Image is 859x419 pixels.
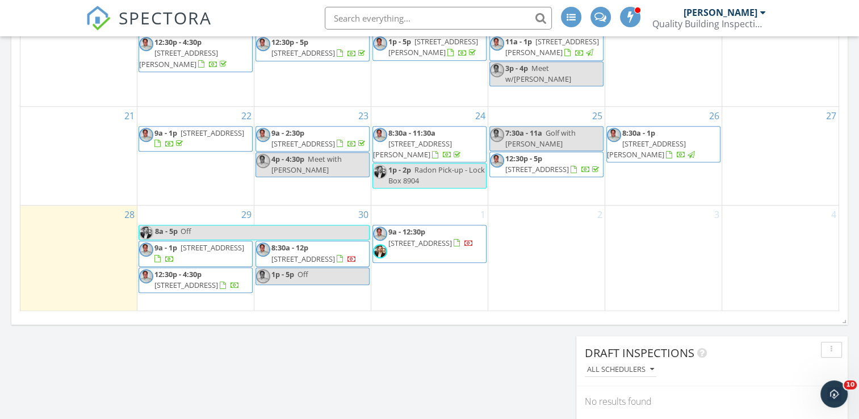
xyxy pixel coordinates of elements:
[271,242,357,263] a: 8:30a - 12p [STREET_ADDRESS]
[606,126,720,163] a: 8:30a - 1p [STREET_ADDRESS][PERSON_NAME]
[576,386,848,417] div: No results found
[254,106,371,206] td: Go to September 23, 2025
[388,36,411,47] span: 1p - 5p
[255,241,370,266] a: 8:30a - 12p [STREET_ADDRESS]
[254,206,371,311] td: Go to September 30, 2025
[271,139,335,149] span: [STREET_ADDRESS]
[605,106,722,206] td: Go to September 26, 2025
[505,153,601,174] a: 12:30p - 5p [STREET_ADDRESS]
[388,227,425,237] span: 9a - 12:30p
[297,269,308,279] span: Off
[372,126,487,163] a: 8:30a - 11:30a [STREET_ADDRESS][PERSON_NAME]
[829,206,839,224] a: Go to October 4, 2025
[122,107,137,125] a: Go to September 21, 2025
[181,242,244,253] span: [STREET_ADDRESS]
[139,48,218,69] span: [STREET_ADDRESS][PERSON_NAME]
[356,107,371,125] a: Go to September 23, 2025
[139,37,229,69] a: 12:30p - 4:30p [STREET_ADDRESS][PERSON_NAME]
[239,107,254,125] a: Go to September 22, 2025
[154,37,202,47] span: 12:30p - 4:30p
[20,206,137,311] td: Go to September 28, 2025
[256,128,270,142] img: head_shot.jpg
[271,128,367,149] a: 9a - 2:30p [STREET_ADDRESS]
[181,128,244,138] span: [STREET_ADDRESS]
[490,128,504,142] img: head_shot.jpg
[239,206,254,224] a: Go to September 29, 2025
[488,206,605,311] td: Go to October 2, 2025
[271,37,308,47] span: 12:30p - 5p
[86,6,111,31] img: The Best Home Inspection Software - Spectora
[139,225,153,240] img: img_6551.jpg
[388,165,411,175] span: 1p - 2p
[489,152,604,177] a: 12:30p - 5p [STREET_ADDRESS]
[181,226,191,236] span: Off
[505,63,528,73] span: 3p - 4p
[712,206,722,224] a: Go to October 3, 2025
[271,128,304,138] span: 9a - 2:30p
[154,269,240,290] a: 12:30p - 4:30p [STREET_ADDRESS]
[154,225,178,240] span: 8a - 5p
[473,107,488,125] a: Go to September 24, 2025
[490,63,504,77] img: head_shot.jpg
[607,139,686,160] span: [STREET_ADDRESS][PERSON_NAME]
[271,154,342,175] span: Meet with [PERSON_NAME]
[388,165,485,186] span: Radon Pick-up - Lock Box 8904
[722,206,839,311] td: Go to October 4, 2025
[373,165,387,179] img: img_6551.jpg
[139,242,153,257] img: head_shot.jpg
[271,254,335,264] span: [STREET_ADDRESS]
[372,35,487,60] a: 1p - 5p [STREET_ADDRESS][PERSON_NAME]
[505,36,532,47] span: 11a - 1p
[820,380,848,408] iframe: Intercom live chat
[139,126,253,152] a: 9a - 1p [STREET_ADDRESS]
[490,36,504,51] img: head_shot.jpg
[388,238,452,248] span: [STREET_ADDRESS]
[587,366,654,374] div: All schedulers
[707,107,722,125] a: Go to September 26, 2025
[388,36,478,57] a: 1p - 5p [STREET_ADDRESS][PERSON_NAME]
[478,206,488,224] a: Go to October 1, 2025
[256,37,270,51] img: head_shot.jpg
[388,36,478,57] span: [STREET_ADDRESS][PERSON_NAME]
[271,37,367,58] a: 12:30p - 5p [STREET_ADDRESS]
[595,206,605,224] a: Go to October 2, 2025
[844,380,857,389] span: 10
[139,35,253,72] a: 12:30p - 4:30p [STREET_ADDRESS][PERSON_NAME]
[154,242,177,253] span: 9a - 1p
[371,106,488,206] td: Go to September 24, 2025
[505,128,542,138] span: 7:30a - 11a
[137,106,254,206] td: Go to September 22, 2025
[86,15,212,39] a: SPECTORA
[824,107,839,125] a: Go to September 27, 2025
[373,139,452,160] span: [STREET_ADDRESS][PERSON_NAME]
[373,36,387,51] img: head_shot.jpg
[684,7,757,18] div: [PERSON_NAME]
[154,280,218,290] span: [STREET_ADDRESS]
[122,206,137,224] a: Go to September 28, 2025
[373,128,387,142] img: head_shot.jpg
[607,128,621,142] img: head_shot.jpg
[652,18,766,30] div: Quality Building Inspections
[722,106,839,206] td: Go to September 27, 2025
[356,206,371,224] a: Go to September 30, 2025
[256,269,270,283] img: head_shot.jpg
[372,225,487,262] a: 9a - 12:30p [STREET_ADDRESS]
[505,164,569,174] span: [STREET_ADDRESS]
[255,35,370,61] a: 12:30p - 5p [STREET_ADDRESS]
[139,128,153,142] img: head_shot.jpg
[139,269,153,283] img: head_shot.jpg
[271,48,335,58] span: [STREET_ADDRESS]
[489,35,604,60] a: 11a - 1p [STREET_ADDRESS][PERSON_NAME]
[373,227,387,241] img: head_shot.jpg
[154,242,244,263] a: 9a - 1p [STREET_ADDRESS]
[20,106,137,206] td: Go to September 21, 2025
[373,244,387,258] img: img_6551.jpg
[505,36,599,57] a: 11a - 1p [STREET_ADDRESS][PERSON_NAME]
[505,128,576,149] span: Golf with [PERSON_NAME]
[139,37,153,51] img: head_shot.jpg
[585,362,656,378] button: All schedulers
[271,154,304,164] span: 4p - 4:30p
[388,128,435,138] span: 8:30a - 11:30a
[585,345,694,361] span: Draft Inspections
[325,7,552,30] input: Search everything...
